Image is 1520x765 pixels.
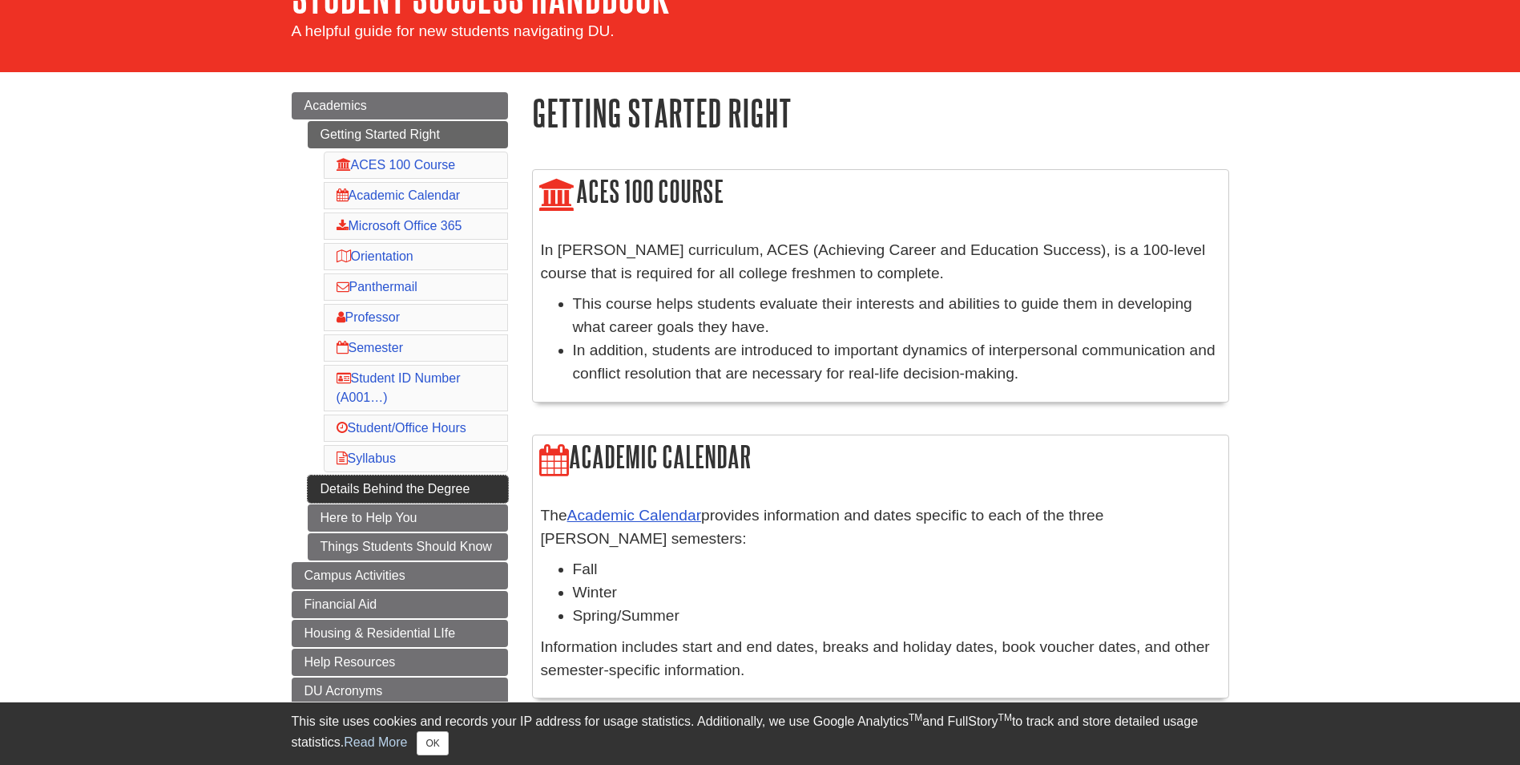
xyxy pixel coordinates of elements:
span: Housing & Residential LIfe [304,626,456,640]
span: Academics [304,99,367,112]
p: The provides information and dates specific to each of the three [PERSON_NAME] semesters: [541,504,1220,551]
span: A helpful guide for new students navigating DU. [292,22,615,39]
h1: Getting Started Right [532,92,1229,133]
a: Professor [337,310,400,324]
sup: TM [998,712,1012,723]
a: Student/Office Hours [337,421,466,435]
li: Spring/Summer [573,605,1220,628]
h2: Academic Calendar [533,435,1228,481]
span: DU Acronyms [304,684,383,698]
li: Winter [573,581,1220,605]
a: Academic Calendar [337,188,461,202]
p: In [PERSON_NAME] curriculum, ACES (Achieving Career and Education Success), is a 100-level course... [541,239,1220,285]
span: Campus Activities [304,569,405,582]
div: This site uses cookies and records your IP address for usage statistics. Additionally, we use Goo... [292,712,1229,755]
a: Academics [292,92,508,119]
a: DU Acronyms [292,678,508,705]
a: Syllabus [337,451,396,465]
a: Getting Started Right [308,121,508,148]
div: Guide Page Menu [292,92,508,734]
a: Here to Help You [308,504,508,532]
li: In addition, students are introduced to important dynamics of interpersonal communication and con... [573,339,1220,386]
a: Microsoft Office 365 [337,219,462,233]
a: Orientation [337,249,413,263]
a: Semester [337,341,403,354]
span: Financial Aid [304,597,377,611]
a: Campus Activities [292,562,508,589]
a: Things Students Should Know [308,533,508,561]
li: Fall [573,558,1220,581]
a: Housing & Residential LIfe [292,620,508,647]
a: Academic Calendar [567,507,701,524]
span: Help Resources [304,655,396,669]
a: Read More [344,735,407,749]
h2: ACES 100 Course [533,170,1228,216]
a: Financial Aid [292,591,508,618]
a: Panthermail [337,280,417,293]
sup: TM [909,712,922,723]
button: Close [417,731,448,755]
a: Details Behind the Degree [308,476,508,503]
a: Student ID Number (A001…) [337,371,461,404]
p: Information includes start and end dates, breaks and holiday dates, book voucher dates, and other... [541,636,1220,682]
a: ACES 100 Course [337,158,456,172]
li: This course helps students evaluate their interests and abilities to guide them in developing wha... [573,293,1220,339]
a: Help Resources [292,649,508,676]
